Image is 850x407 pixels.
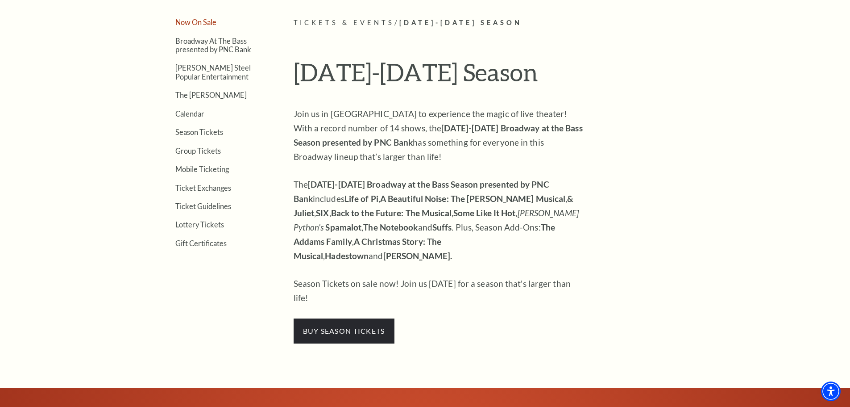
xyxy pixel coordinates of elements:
strong: Back to the Future: The Musical [331,208,452,218]
strong: Suffs [432,222,452,232]
a: Now On Sale [175,18,216,26]
span: Tickets & Events [294,19,395,26]
span: buy season tickets [294,319,394,344]
a: Group Tickets [175,147,221,155]
p: The includes , , , , , , , and . Plus, Season Add-Ons: , , and [294,177,584,263]
h1: [DATE]-[DATE] Season [294,58,702,94]
strong: Spamalot [325,222,361,232]
em: [PERSON_NAME] Python’s [294,208,579,232]
strong: SIX [316,208,329,218]
a: Season Tickets [175,128,223,136]
p: Season Tickets on sale now! Join us [DATE] for a season that's larger than life! [294,277,584,305]
span: [DATE]-[DATE] Season [399,19,522,26]
strong: A Beautiful Noise: The [PERSON_NAME] Musical [380,193,565,204]
a: Broadway At The Bass presented by PNC Bank [175,37,251,54]
strong: Hadestown [325,251,369,261]
a: [PERSON_NAME] Steel Popular Entertainment [175,63,251,80]
strong: The Addams Family [294,222,555,247]
p: / [294,17,702,29]
strong: [DATE]-[DATE] Broadway at the Bass Season presented by PNC Bank [294,179,549,204]
div: Accessibility Menu [821,382,841,401]
a: Ticket Exchanges [175,184,231,192]
strong: A Christmas Story: The Musical [294,236,442,261]
a: Lottery Tickets [175,220,224,229]
a: The [PERSON_NAME] [175,91,247,99]
strong: [DATE]-[DATE] Broadway at the Bass Season presented by PNC Bank [294,123,583,147]
a: Ticket Guidelines [175,202,231,210]
strong: Life of Pi [344,193,378,204]
strong: The Notebook [363,222,418,232]
a: Gift Certificates [175,239,227,248]
a: Calendar [175,109,204,118]
a: Mobile Ticketing [175,165,229,173]
p: Join us in [GEOGRAPHIC_DATA] to experience the magic of live theater! With a record number of 14 ... [294,107,584,164]
strong: [PERSON_NAME]. [383,251,452,261]
strong: & Juliet [294,193,574,218]
strong: Some Like It Hot [453,208,516,218]
a: buy season tickets [294,325,394,336]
